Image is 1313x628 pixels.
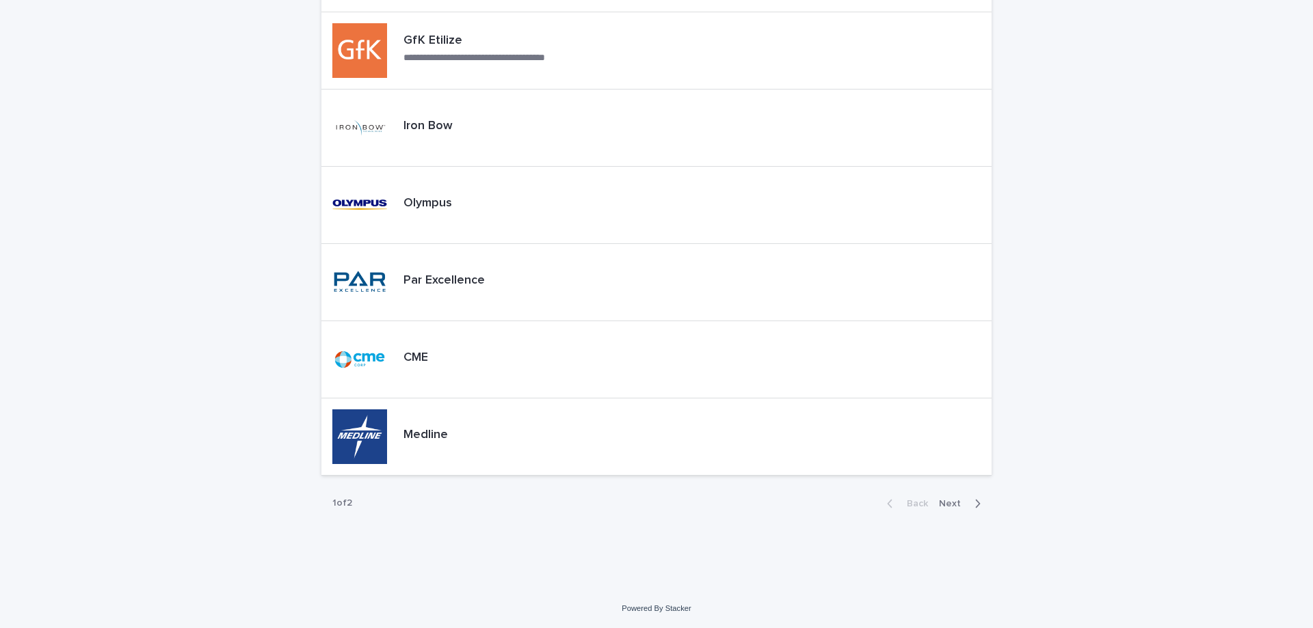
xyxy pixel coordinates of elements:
a: Par Excellence [321,244,992,321]
a: Powered By Stacker [622,604,691,612]
button: Next [933,497,992,510]
button: Back [876,497,933,510]
span: Back [899,499,928,508]
p: CME [403,351,428,366]
a: Medline [321,398,992,476]
p: Par Excellence [403,273,485,288]
p: Medline [403,428,448,443]
p: Iron Bow [403,119,453,134]
p: Olympus [403,196,452,211]
p: GfK Etilize [403,33,639,49]
p: 1 of 2 [321,487,363,520]
span: Next [939,499,969,508]
a: CME [321,321,992,398]
a: Olympus [321,167,992,244]
a: Iron Bow [321,90,992,167]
